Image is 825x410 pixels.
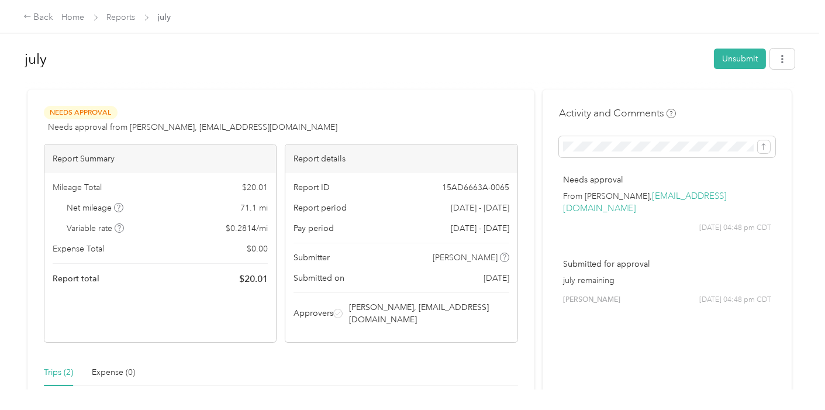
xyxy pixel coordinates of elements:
[294,251,330,264] span: Submitter
[484,272,509,284] span: [DATE]
[451,222,509,235] span: [DATE] - [DATE]
[92,366,135,379] div: Expense (0)
[294,307,333,319] span: Approvers
[294,181,330,194] span: Report ID
[563,191,727,214] a: [EMAIL_ADDRESS][DOMAIN_NAME]
[294,202,347,214] span: Report period
[242,181,268,194] span: $ 20.01
[699,295,771,305] span: [DATE] 04:48 pm CDT
[559,106,676,120] h4: Activity and Comments
[53,273,99,285] span: Report total
[699,223,771,233] span: [DATE] 04:48 pm CDT
[25,45,706,73] h1: july
[451,202,509,214] span: [DATE] - [DATE]
[239,272,268,286] span: $ 20.01
[285,144,517,173] div: Report details
[349,301,507,326] span: [PERSON_NAME], [EMAIL_ADDRESS][DOMAIN_NAME]
[442,181,509,194] span: 15AD6663A-0065
[67,222,125,235] span: Variable rate
[226,222,268,235] span: $ 0.2814 / mi
[433,251,498,264] span: [PERSON_NAME]
[44,366,73,379] div: Trips (2)
[563,190,771,215] p: From [PERSON_NAME],
[714,49,766,69] button: Unsubmit
[247,243,268,255] span: $ 0.00
[44,144,276,173] div: Report Summary
[62,12,85,22] a: Home
[563,258,771,270] p: Submitted for approval
[294,272,344,284] span: Submitted on
[23,11,54,25] div: Back
[53,243,104,255] span: Expense Total
[107,12,136,22] a: Reports
[563,174,771,186] p: Needs approval
[48,121,337,133] span: Needs approval from [PERSON_NAME], [EMAIL_ADDRESS][DOMAIN_NAME]
[563,295,620,305] span: [PERSON_NAME]
[760,344,825,410] iframe: Everlance-gr Chat Button Frame
[67,202,124,214] span: Net mileage
[563,274,771,287] p: july remaining
[158,11,171,23] span: july
[240,202,268,214] span: 71.1 mi
[294,222,334,235] span: Pay period
[53,181,102,194] span: Mileage Total
[44,106,118,119] span: Needs Approval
